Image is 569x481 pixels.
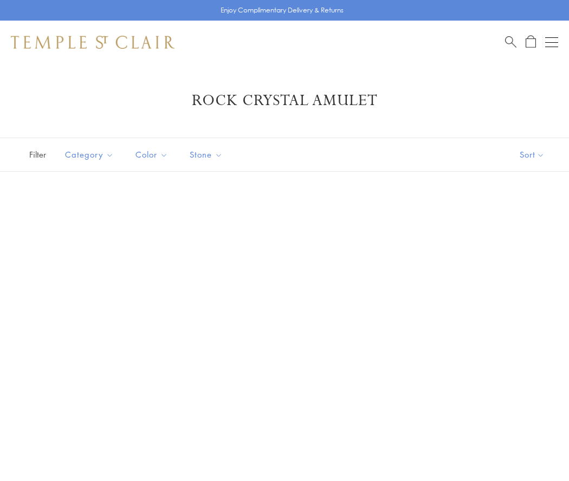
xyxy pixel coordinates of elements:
[221,5,344,16] p: Enjoy Complimentary Delivery & Returns
[130,148,176,161] span: Color
[545,36,558,49] button: Open navigation
[505,35,516,49] a: Search
[184,148,231,161] span: Stone
[57,142,122,167] button: Category
[11,36,174,49] img: Temple St. Clair
[526,35,536,49] a: Open Shopping Bag
[60,148,122,161] span: Category
[127,142,176,167] button: Color
[495,138,569,171] button: Show sort by
[182,142,231,167] button: Stone
[27,91,542,110] h1: Rock Crystal Amulet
